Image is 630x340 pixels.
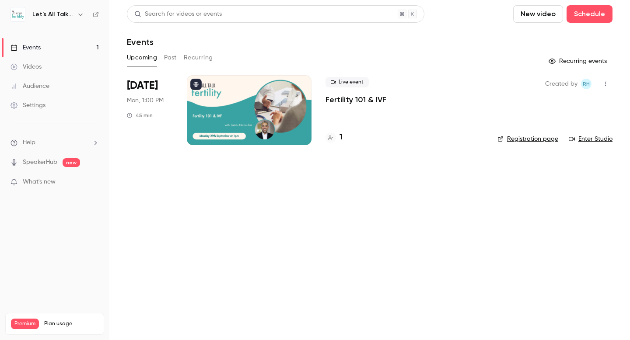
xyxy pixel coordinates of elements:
span: Premium [11,319,39,329]
a: Fertility 101 & IVF [325,94,386,105]
img: Let's All Talk Fertility Live [11,7,25,21]
div: 45 min [127,112,153,119]
button: Schedule [567,5,612,23]
a: SpeakerHub [23,158,57,167]
h1: Events [127,37,154,47]
span: new [63,158,80,167]
span: Live event [325,77,369,87]
h6: Let's All Talk Fertility Live [32,10,73,19]
div: Search for videos or events [134,10,222,19]
span: Plan usage [44,320,98,327]
button: Past [164,51,177,65]
span: Help [23,138,35,147]
span: RH [583,79,590,89]
div: Events [10,43,41,52]
div: Videos [10,62,42,71]
a: 1 [325,132,343,143]
div: Sep 29 Mon, 1:00 PM (Europe/London) [127,75,173,145]
li: help-dropdown-opener [10,138,99,147]
div: Settings [10,101,45,110]
a: Registration page [497,135,558,143]
span: Created by [545,79,577,89]
button: New video [513,5,563,23]
button: Recurring events [545,54,612,68]
span: What's new [23,177,56,187]
h4: 1 [339,132,343,143]
span: [DATE] [127,79,158,93]
div: Audience [10,82,49,90]
span: Mon, 1:00 PM [127,96,164,105]
button: Recurring [184,51,213,65]
iframe: Noticeable Trigger [88,178,99,186]
button: Upcoming [127,51,157,65]
a: Enter Studio [569,135,612,143]
span: Robyn Harris [581,79,591,89]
